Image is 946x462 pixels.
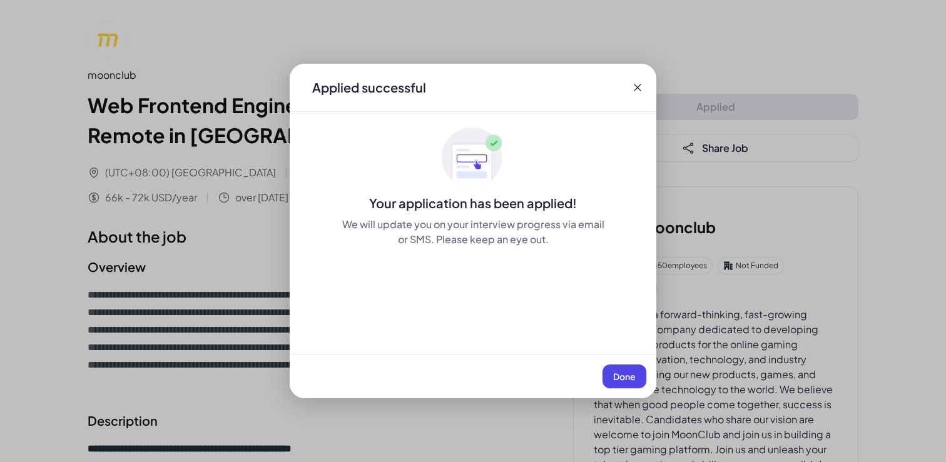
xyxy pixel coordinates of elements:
div: Applied successful [312,79,426,96]
button: Done [603,364,646,388]
div: Your application has been applied! [290,194,656,212]
div: We will update you on your interview progress via email or SMS. Please keep an eye out. [340,217,606,247]
span: Done [613,371,636,382]
img: ApplyedMaskGroup3.svg [442,127,504,189]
